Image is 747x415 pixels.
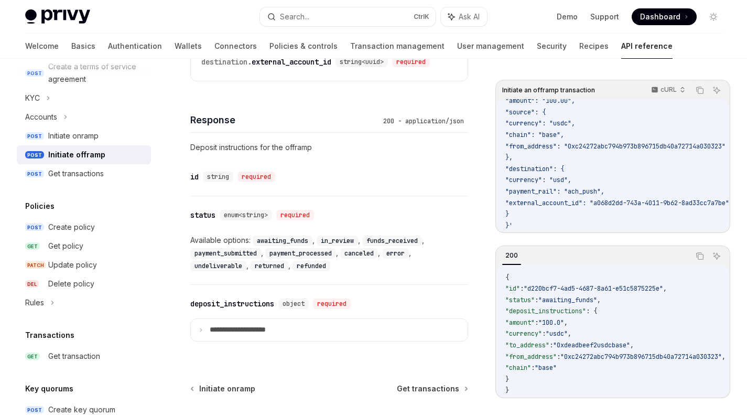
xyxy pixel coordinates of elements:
div: , [265,247,340,259]
span: "0xc24272abc794b973b896715db40a72714a030323" [560,353,722,361]
span: "external_account_id": "a068d2dd-743a-4011-9b62-8ad33cc7a7be" [505,199,729,207]
span: Initiate an offramp transaction [502,86,595,94]
span: POST [25,224,44,231]
div: status [190,210,215,220]
a: User management [457,34,524,59]
div: , [317,234,362,247]
div: , [251,259,293,272]
span: POST [25,132,44,140]
span: Get transactions [397,384,459,394]
div: Create policy [48,221,95,233]
a: Policies & controls [269,34,338,59]
button: Ask AI [710,83,723,97]
div: Get transactions [48,167,104,180]
div: Initiate offramp [48,148,105,161]
div: external_account_id [201,57,331,67]
span: object [283,300,305,308]
div: Get policy [48,240,83,252]
button: Copy the contents from the code block [693,83,707,97]
span: "0xdeadbeef2usdcbase" [553,341,630,349]
div: deposit_instructions [190,299,274,309]
span: "id" [505,284,520,293]
h5: Policies [25,200,55,212]
div: Available options: [190,234,468,272]
code: funds_received [362,236,422,246]
div: Get transaction [48,350,100,363]
a: GETGet transaction [17,347,151,366]
a: Get transactions [397,384,467,394]
span: "amount" [505,318,535,327]
span: "currency" [505,329,542,338]
span: : [542,329,546,338]
span: POST [25,170,44,178]
code: awaiting_funds [253,236,312,246]
div: 200 [502,249,521,262]
span: } [505,210,509,218]
code: canceled [340,248,378,259]
div: , [190,247,265,259]
a: Recipes [579,34,609,59]
div: , [362,234,426,247]
div: KYC [25,92,40,104]
span: "currency": "usdc", [505,119,575,127]
span: , [564,318,568,327]
span: "amount": "100.00", [505,97,575,105]
span: "destination": { [505,165,564,173]
span: GET [25,242,40,250]
a: Basics [71,34,95,59]
a: Transaction management [350,34,445,59]
code: returned [251,261,288,271]
a: API reference [621,34,673,59]
code: in_review [317,236,358,246]
div: Accounts [25,111,57,123]
span: "status" [505,296,535,304]
span: : [549,341,553,349]
button: Copy the contents from the code block [693,249,707,263]
span: , [568,329,571,338]
div: , [190,259,251,272]
span: }' [505,221,513,230]
span: "chain": "base", [505,131,564,139]
a: PATCHUpdate policy [17,256,151,274]
span: : [535,318,538,327]
a: Security [537,34,567,59]
div: 200 - application/json [379,116,468,126]
span: "payment_rail": "ach_push", [505,187,604,196]
div: required [313,299,351,309]
code: refunded [293,261,330,271]
code: error [382,248,409,259]
span: "source": { [505,108,546,116]
span: DEL [25,280,39,288]
div: Initiate onramp [48,130,99,142]
button: Ask AI [710,249,723,263]
span: GET [25,353,40,360]
span: "to_address" [505,341,549,349]
span: "usdc" [546,329,568,338]
span: { [505,273,509,282]
span: : { [586,307,597,315]
span: string [207,173,229,181]
a: Authentication [108,34,162,59]
h5: Key quorums [25,382,73,395]
span: } [505,375,509,384]
a: Wallets [175,34,202,59]
span: , [722,353,726,361]
div: id [190,172,199,182]
p: cURL [661,86,677,94]
span: "100.0" [538,318,564,327]
a: GETGet policy [17,237,151,256]
button: Toggle dark mode [705,8,722,25]
div: Search... [280,10,309,23]
code: undeliverable [190,261,246,271]
span: } [505,386,509,395]
span: string<uuid> [340,58,384,66]
span: destination. [201,57,252,67]
p: Deposit instructions for the offramp [190,141,468,154]
button: Search...CtrlK [260,7,435,26]
a: Connectors [214,34,257,59]
button: Ask AI [441,7,487,26]
a: DELDelete policy [17,274,151,293]
span: }, [505,153,513,162]
div: , [253,234,317,247]
span: "from_address" [505,353,557,361]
